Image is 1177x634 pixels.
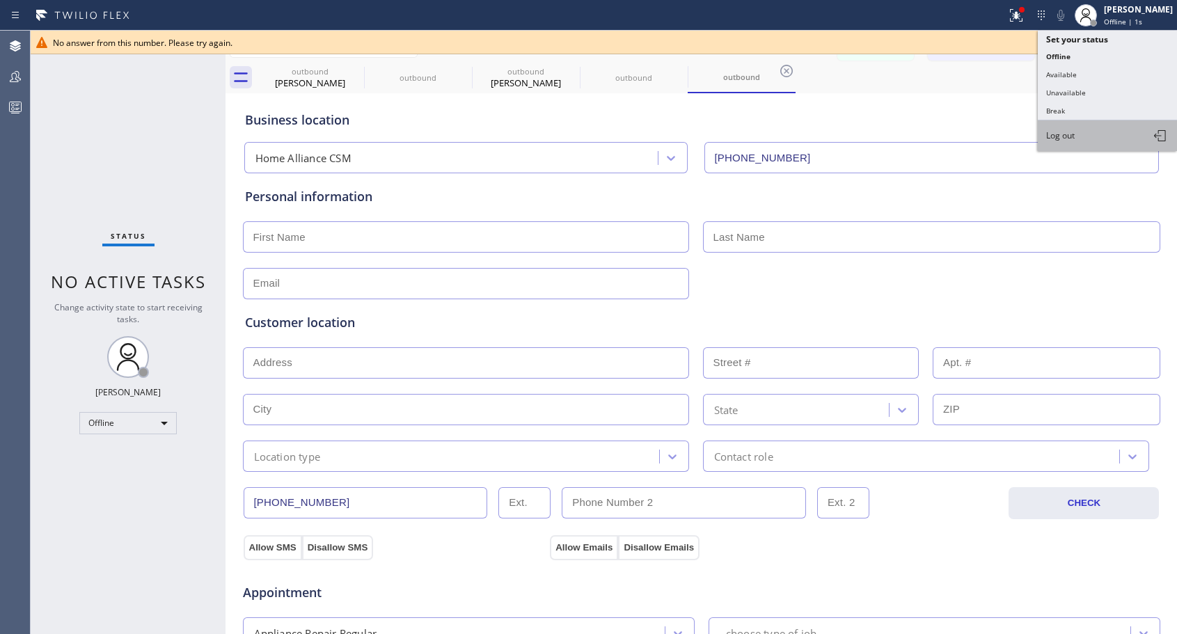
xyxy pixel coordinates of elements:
[1051,6,1071,25] button: Mute
[244,535,302,560] button: Allow SMS
[704,142,1159,173] input: Phone Number
[550,535,618,560] button: Allow Emails
[714,448,773,464] div: Contact role
[473,66,578,77] div: outbound
[79,412,177,434] div: Offline
[254,448,321,464] div: Location type
[243,268,689,299] input: Email
[243,221,689,253] input: First Name
[1104,3,1173,15] div: [PERSON_NAME]
[365,72,471,83] div: outbound
[258,77,363,89] div: [PERSON_NAME]
[714,402,738,418] div: State
[111,231,146,241] span: Status
[54,301,203,325] span: Change activity state to start receiving tasks.
[243,583,547,602] span: Appointment
[258,62,363,93] div: Bruce Leaverton
[51,270,206,293] span: No active tasks
[245,313,1158,332] div: Customer location
[302,535,374,560] button: Disallow SMS
[703,221,1160,253] input: Last Name
[1009,487,1159,519] button: CHECK
[933,347,1160,379] input: Apt. #
[255,150,351,166] div: Home Alliance CSM
[703,347,919,379] input: Street #
[473,77,578,89] div: [PERSON_NAME]
[244,487,488,518] input: Phone Number
[53,37,232,49] span: No answer from this number. Please try again.
[618,535,700,560] button: Disallow Emails
[243,394,689,425] input: City
[689,72,794,82] div: outbound
[245,187,1158,206] div: Personal information
[498,487,551,518] input: Ext.
[1104,17,1142,26] span: Offline | 1s
[817,487,869,518] input: Ext. 2
[581,72,686,83] div: outbound
[245,111,1158,129] div: Business location
[933,394,1160,425] input: ZIP
[562,487,806,518] input: Phone Number 2
[243,347,689,379] input: Address
[473,62,578,93] div: Lee Frees
[258,66,363,77] div: outbound
[95,386,161,398] div: [PERSON_NAME]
